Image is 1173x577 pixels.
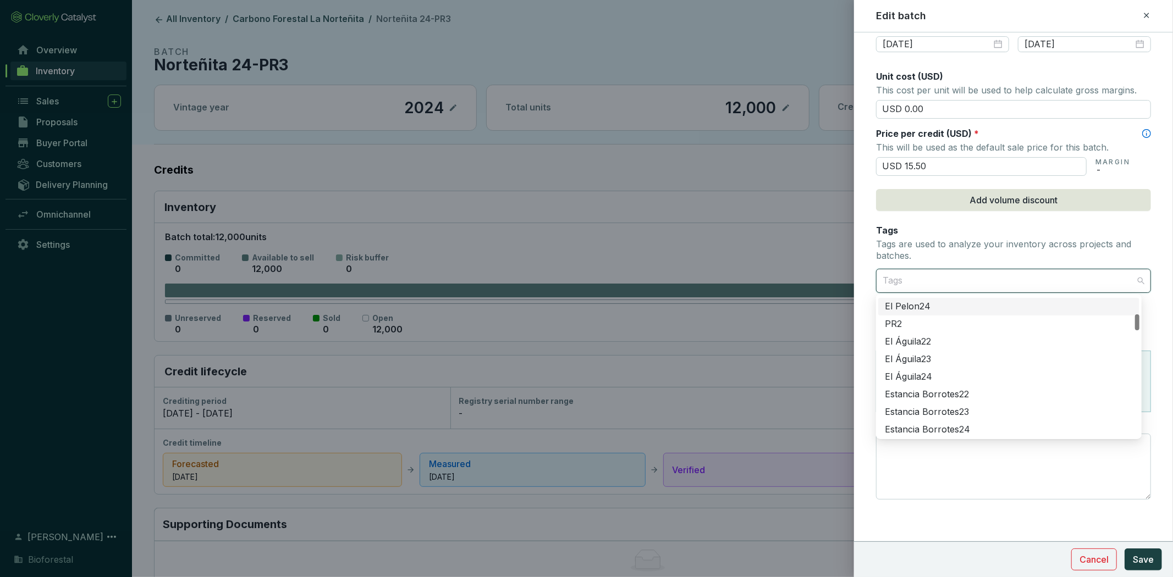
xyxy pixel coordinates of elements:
[1125,548,1162,570] button: Save
[876,224,898,236] label: Tags
[876,100,1151,119] input: Enter cost
[1025,38,1133,51] input: Select date
[885,371,1133,383] div: El Águila24
[885,406,1133,418] div: Estancia Borrotes23
[876,140,1151,155] p: This will be used as the default sale price for this batch.
[876,71,943,82] span: Unit cost (USD)
[878,298,1139,315] div: El Pelon24
[878,403,1139,421] div: Estancia Borrotes23
[885,389,1133,401] div: Estancia Borrotes22
[878,351,1139,368] div: El Águila23
[876,128,972,139] span: Price per credit (USD)
[878,315,1139,333] div: PR2
[878,368,1139,386] div: El Águila24
[877,9,927,23] h2: Edit batch
[1095,167,1130,173] p: -
[885,301,1133,313] div: El Pelon24
[885,336,1133,348] div: El Águila22
[885,353,1133,365] div: El Águila23
[1133,553,1154,566] span: Save
[1071,548,1117,570] button: Cancel
[878,421,1139,439] div: Estancia Borrotes24
[1080,553,1109,566] span: Cancel
[876,189,1151,211] button: Add volume discount
[970,193,1058,207] span: Add volume discount
[876,238,1151,262] p: Tags are used to analyze your inventory across projects and batches.
[878,333,1139,351] div: El Águila22
[885,424,1133,436] div: Estancia Borrotes24
[883,38,992,51] input: Select date
[876,82,1151,98] p: This cost per unit will be used to help calculate gross margins.
[1095,158,1130,167] p: MARGIN
[878,386,1139,403] div: Estancia Borrotes22
[885,318,1133,330] div: PR2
